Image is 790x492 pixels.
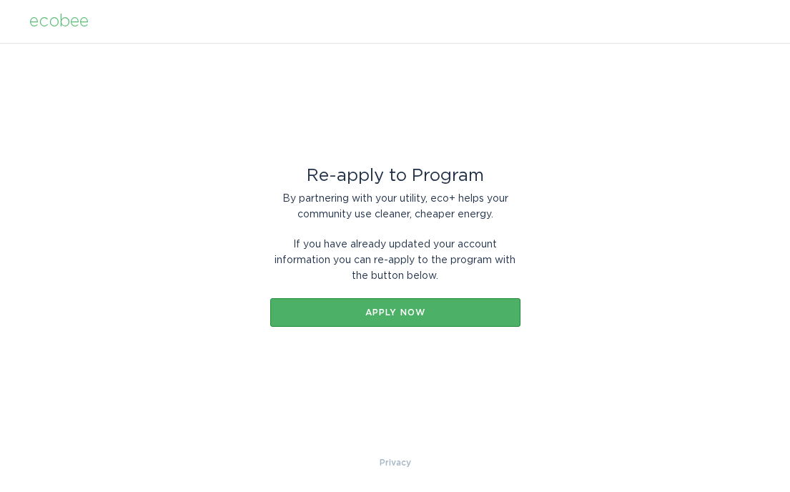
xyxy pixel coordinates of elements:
[270,237,520,284] div: If you have already updated your account information you can re-apply to the program with the but...
[380,455,411,471] a: Privacy Policy & Terms of Use
[29,14,89,29] div: ecobee
[270,191,520,222] div: By partnering with your utility, eco+ helps your community use cleaner, cheaper energy.
[270,168,520,184] div: Re-apply to Program
[277,308,513,317] div: Apply now
[270,298,520,327] button: Apply now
